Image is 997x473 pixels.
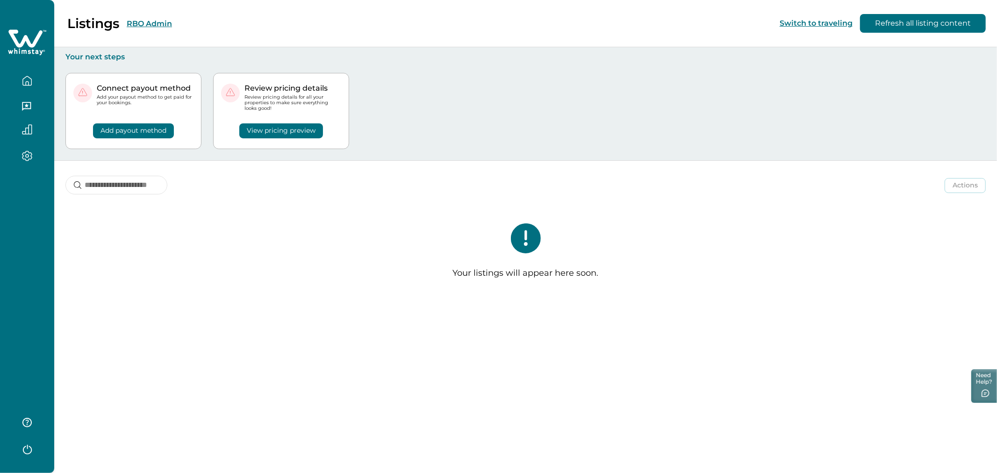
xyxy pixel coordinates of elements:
[65,52,986,62] p: Your next steps
[860,14,986,33] button: Refresh all listing content
[127,19,172,28] button: RBO Admin
[97,94,194,106] p: Add your payout method to get paid for your bookings.
[453,268,599,279] p: Your listings will appear here soon.
[67,15,119,31] p: Listings
[93,123,174,138] button: Add payout method
[97,84,194,93] p: Connect payout method
[244,94,341,112] p: Review pricing details for all your properties to make sure everything looks good!
[244,84,341,93] p: Review pricing details
[780,19,853,28] button: Switch to traveling
[945,178,986,193] button: Actions
[239,123,323,138] button: View pricing preview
